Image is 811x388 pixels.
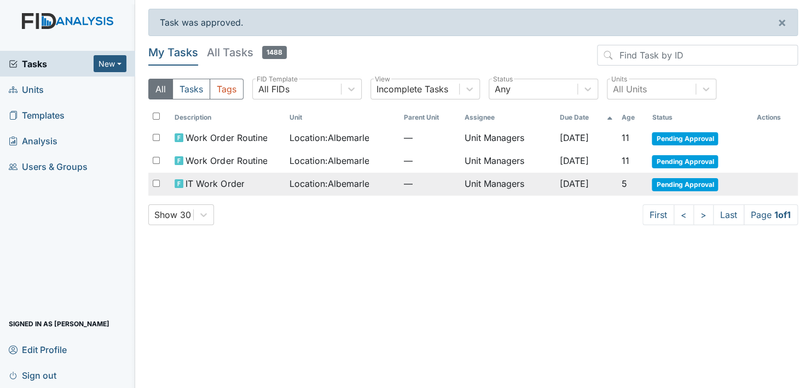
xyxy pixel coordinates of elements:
[713,204,744,225] a: Last
[560,132,589,143] span: [DATE]
[186,177,244,190] span: IT Work Order
[778,14,786,30] span: ×
[9,107,65,124] span: Templates
[376,83,448,96] div: Incomplete Tasks
[94,55,126,72] button: New
[622,132,629,143] span: 11
[285,108,399,127] th: Toggle SortBy
[9,158,88,175] span: Users & Groups
[403,131,455,144] span: —
[9,132,57,149] span: Analysis
[399,108,460,127] th: Toggle SortBy
[647,108,752,127] th: Toggle SortBy
[774,209,791,220] strong: 1 of 1
[617,108,648,127] th: Toggle SortBy
[172,79,210,99] button: Tasks
[207,45,287,60] h5: All Tasks
[9,367,56,384] span: Sign out
[642,204,674,225] a: First
[9,341,67,358] span: Edit Profile
[560,155,589,166] span: [DATE]
[767,9,797,36] button: ×
[289,154,369,167] span: Location : Albemarle
[403,177,455,190] span: —
[495,83,511,96] div: Any
[460,173,555,196] td: Unit Managers
[460,127,555,150] td: Unit Managers
[148,79,173,99] button: All
[148,9,798,36] div: Task was approved.
[186,131,267,144] span: Work Order Routine
[186,154,267,167] span: Work Order Routine
[597,45,798,66] input: Find Task by ID
[652,155,718,168] span: Pending Approval
[9,81,44,98] span: Units
[258,83,289,96] div: All FIDs
[170,108,285,127] th: Toggle SortBy
[652,178,718,191] span: Pending Approval
[153,113,160,120] input: Toggle All Rows Selected
[560,178,589,189] span: [DATE]
[148,45,198,60] h5: My Tasks
[9,315,109,332] span: Signed in as [PERSON_NAME]
[555,108,617,127] th: Toggle SortBy
[460,150,555,173] td: Unit Managers
[752,108,798,127] th: Actions
[460,108,555,127] th: Assignee
[148,79,244,99] div: Type filter
[210,79,244,99] button: Tags
[403,154,455,167] span: —
[652,132,718,145] span: Pending Approval
[154,208,191,221] div: Show 30
[642,204,798,225] nav: task-pagination
[613,83,647,96] div: All Units
[622,155,629,166] span: 11
[289,131,369,144] span: Location : Albemarle
[693,204,714,225] a: >
[289,177,369,190] span: Location : Albemarle
[622,178,627,189] span: 5
[674,204,694,225] a: <
[9,57,94,70] a: Tasks
[262,46,287,59] span: 1488
[744,204,798,225] span: Page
